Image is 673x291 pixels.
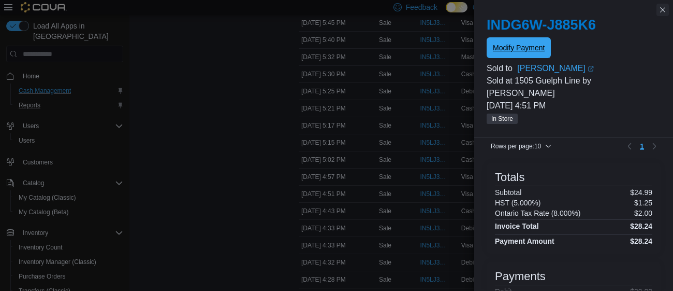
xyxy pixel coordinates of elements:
span: Modify Payment [493,43,545,53]
h4: $28.24 [630,222,652,230]
h4: Payment Amount [495,237,554,245]
ul: Pagination for table: MemoryTable from EuiInMemoryTable [636,138,648,155]
p: $1.25 [634,199,652,207]
span: In Store [491,114,513,123]
span: Rows per page : 10 [491,142,541,150]
h6: Subtotal [495,188,521,197]
span: 1 [640,141,644,151]
span: In Store [487,114,518,124]
h3: Totals [495,171,524,184]
h2: INDG6W-J885K6 [487,17,661,33]
p: $24.99 [630,188,652,197]
h4: $28.24 [630,237,652,245]
button: Next page [648,140,661,153]
a: [PERSON_NAME]External link [517,62,661,75]
div: Sold to [487,62,515,75]
p: $2.00 [634,209,652,217]
button: Modify Payment [487,37,551,58]
p: [DATE] 4:51 PM [487,100,661,112]
button: Rows per page:10 [487,140,555,153]
h6: HST (5.000%) [495,199,540,207]
button: Previous page [623,140,636,153]
h4: Invoice Total [495,222,539,230]
button: Page 1 of 1 [636,138,648,155]
h6: Ontario Tax Rate (8.000%) [495,209,581,217]
button: Close this dialog [656,4,669,16]
h3: Payments [495,270,546,283]
svg: External link [588,66,594,72]
nav: Pagination for table: MemoryTable from EuiInMemoryTable [623,138,661,155]
p: Sold at 1505 Guelph Line by [PERSON_NAME] [487,75,661,100]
